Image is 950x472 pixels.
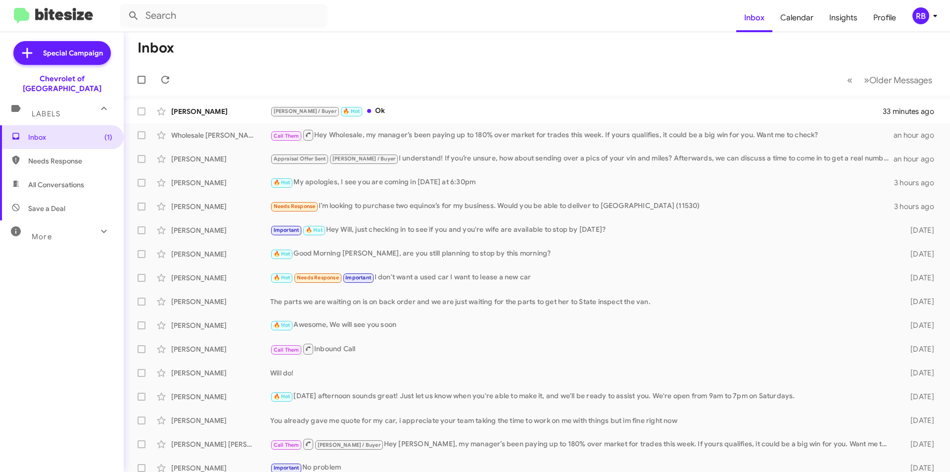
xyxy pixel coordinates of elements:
[270,224,895,236] div: Hey Will, just checking in to see if you and you're wife are available to stop by [DATE]?
[270,201,894,212] div: I’m looking to purchase two equinox’s for my business. Would you be able to deliver to [GEOGRAPHI...
[274,227,299,233] span: Important
[32,232,52,241] span: More
[842,70,938,90] nav: Page navigation example
[171,297,270,307] div: [PERSON_NAME]
[274,274,290,281] span: 🔥 Hot
[171,392,270,402] div: [PERSON_NAME]
[171,273,270,283] div: [PERSON_NAME]
[274,108,336,114] span: [PERSON_NAME] / Buyer
[270,129,894,141] div: Hey Wholesale, my manager’s been paying up to 180% over market for trades this week. If yours qua...
[270,368,895,378] div: Will do!
[858,70,938,90] button: Next
[895,392,942,402] div: [DATE]
[171,320,270,330] div: [PERSON_NAME]
[895,225,942,235] div: [DATE]
[904,7,939,24] button: RB
[171,344,270,354] div: [PERSON_NAME]
[43,48,103,58] span: Special Campaign
[274,156,326,162] span: Appraisal Offer Sent
[343,108,360,114] span: 🔥 Hot
[894,130,942,140] div: an hour ago
[171,368,270,378] div: [PERSON_NAME]
[138,40,174,56] h1: Inbox
[28,132,112,142] span: Inbox
[270,319,895,331] div: Awesome, We will see you soon
[28,180,84,190] span: All Conversations
[297,274,339,281] span: Needs Response
[345,274,371,281] span: Important
[869,75,932,86] span: Older Messages
[895,344,942,354] div: [DATE]
[171,130,270,140] div: Wholesale [PERSON_NAME]
[895,416,942,425] div: [DATE]
[171,225,270,235] div: [PERSON_NAME]
[841,70,858,90] button: Previous
[104,132,112,142] span: (1)
[865,3,904,32] a: Profile
[270,416,895,425] div: You already gave me quote for my car, i appreciate your team taking the time to work on me with t...
[270,105,883,117] div: Ok
[274,393,290,400] span: 🔥 Hot
[270,391,895,402] div: [DATE] afternoon sounds great! Just let us know when you're able to make it, and we'll be ready t...
[171,249,270,259] div: [PERSON_NAME]
[274,347,299,353] span: Call Them
[270,272,895,283] div: I don't want a used car I want to lease a new car
[772,3,821,32] a: Calendar
[895,249,942,259] div: [DATE]
[270,438,895,450] div: Hey [PERSON_NAME], my manager’s been paying up to 180% over market for trades this week. If yours...
[895,297,942,307] div: [DATE]
[883,106,942,116] div: 33 minutes ago
[736,3,772,32] a: Inbox
[270,248,895,260] div: Good Morning [PERSON_NAME], are you still planning to stop by this morning?
[171,154,270,164] div: [PERSON_NAME]
[171,416,270,425] div: [PERSON_NAME]
[270,153,894,164] div: I understand! If you’re unsure, how about sending over a pics of your vin and miles? Afterwards, ...
[274,133,299,139] span: Call Them
[28,204,65,213] span: Save a Deal
[332,156,395,162] span: [PERSON_NAME] / Buyer
[847,74,853,86] span: «
[274,179,290,186] span: 🔥 Hot
[270,177,894,188] div: My apologies, I see you are coming in [DATE] at 6:30pm
[32,109,60,118] span: Labels
[171,106,270,116] div: [PERSON_NAME]
[171,439,270,449] div: [PERSON_NAME] [PERSON_NAME]
[274,203,316,210] span: Needs Response
[171,202,270,211] div: [PERSON_NAME]
[895,368,942,378] div: [DATE]
[895,273,942,283] div: [DATE]
[28,156,112,166] span: Needs Response
[912,7,929,24] div: RB
[894,154,942,164] div: an hour ago
[306,227,323,233] span: 🔥 Hot
[274,322,290,328] span: 🔥 Hot
[274,442,299,448] span: Call Them
[171,178,270,188] div: [PERSON_NAME]
[894,202,942,211] div: 3 hours ago
[895,320,942,330] div: [DATE]
[895,439,942,449] div: [DATE]
[821,3,865,32] a: Insights
[318,442,380,448] span: [PERSON_NAME] / Buyer
[894,178,942,188] div: 3 hours ago
[274,465,299,471] span: Important
[274,251,290,257] span: 🔥 Hot
[13,41,111,65] a: Special Campaign
[864,74,869,86] span: »
[270,297,895,307] div: The parts we are waiting on is on back order and we are just waiting for the parts to get her to ...
[120,4,328,28] input: Search
[270,343,895,355] div: Inbound Call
